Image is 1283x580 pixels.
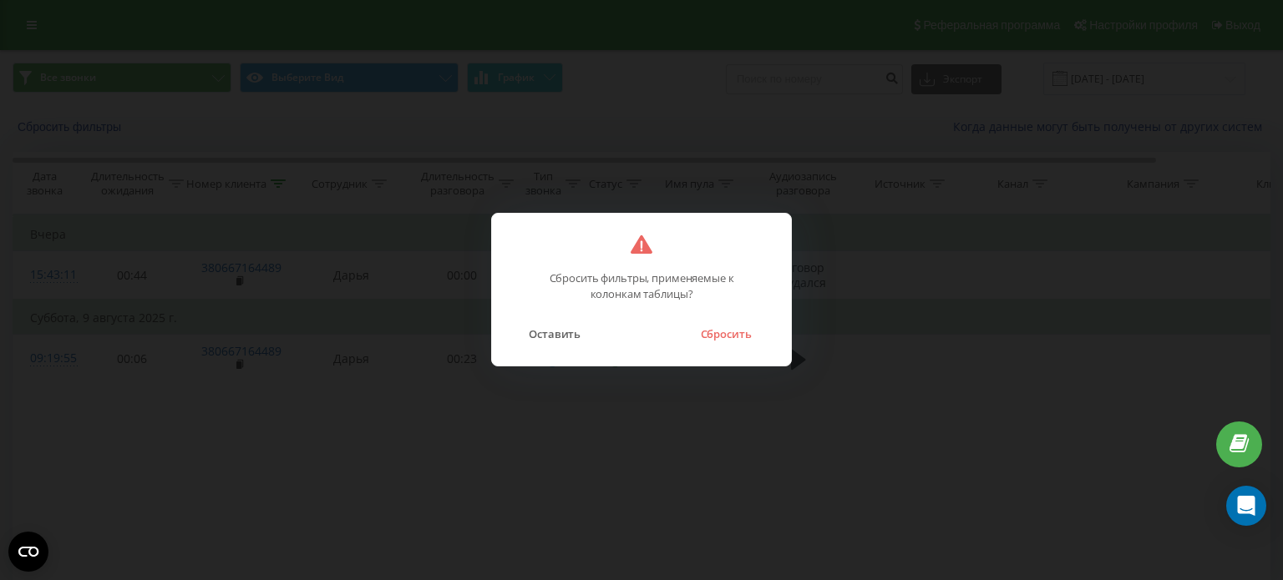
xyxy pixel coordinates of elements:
font: Сбросить [701,326,752,341]
button: Оставить [520,323,589,345]
font: Сбросить фильтры, применяемые к колонкам таблицы? [550,270,734,301]
button: Открыть виджет CMP [8,532,48,572]
button: Сбросить [692,323,759,345]
div: Открытый Интерком Мессенджер [1226,486,1266,526]
font: Оставить [529,326,581,341]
